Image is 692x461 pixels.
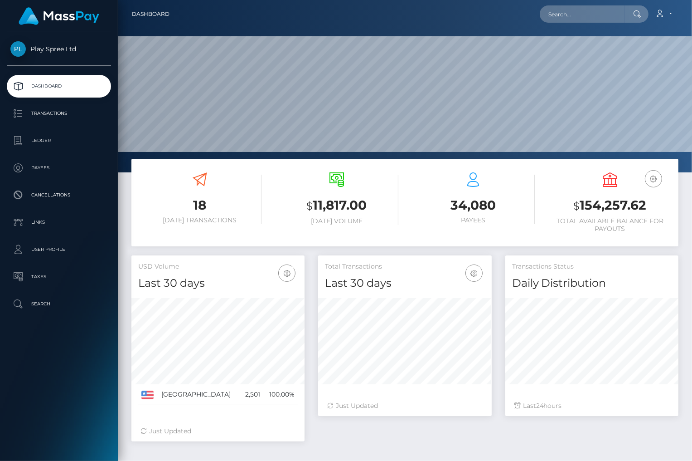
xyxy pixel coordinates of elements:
h5: Total Transactions [325,262,484,271]
h5: USD Volume [138,262,298,271]
a: Payees [7,157,111,179]
p: Cancellations [10,188,107,202]
p: Taxes [10,270,107,284]
a: Dashboard [7,75,111,98]
p: Dashboard [10,79,107,93]
h5: Transactions Status [512,262,672,271]
div: Just Updated [140,427,295,436]
a: User Profile [7,238,111,261]
td: 2,501 [240,384,263,405]
a: Links [7,211,111,234]
h4: Last 30 days [325,275,484,291]
a: Transactions [7,102,111,125]
h6: [DATE] Volume [275,217,398,225]
td: 100.00% [263,384,298,405]
img: US.png [141,391,154,399]
p: Search [10,297,107,311]
p: Payees [10,161,107,175]
a: Search [7,293,111,315]
h3: 154,257.62 [548,196,672,215]
p: Links [10,216,107,229]
div: Last hours [514,401,669,411]
p: Transactions [10,107,107,120]
a: Dashboard [132,5,169,24]
h6: Payees [412,216,535,224]
small: $ [574,200,580,212]
h6: [DATE] Transactions [138,216,261,224]
small: $ [306,200,313,212]
h4: Last 30 days [138,275,298,291]
img: MassPay Logo [19,7,99,25]
td: [GEOGRAPHIC_DATA] [158,384,240,405]
p: User Profile [10,243,107,256]
h6: Total Available Balance for Payouts [548,217,672,233]
a: Cancellations [7,184,111,206]
input: Search... [540,5,625,23]
h3: 34,080 [412,196,535,214]
div: Just Updated [327,401,482,411]
h4: Daily Distribution [512,275,672,291]
a: Ledger [7,129,111,152]
span: Play Spree Ltd [7,45,111,53]
a: Taxes [7,265,111,288]
span: 24 [536,402,544,410]
h3: 18 [138,196,261,214]
p: Ledger [10,134,107,147]
img: Play Spree Ltd [10,41,26,57]
h3: 11,817.00 [275,196,398,215]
